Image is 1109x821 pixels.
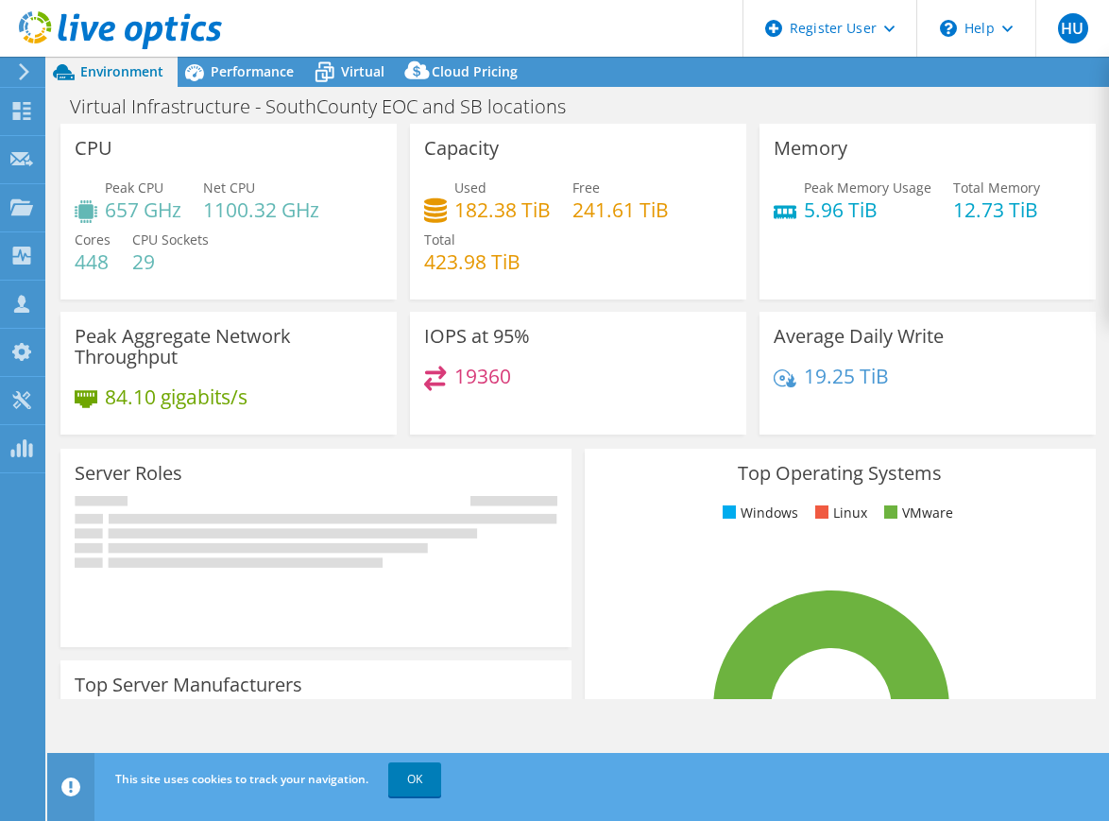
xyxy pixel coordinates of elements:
span: Cloud Pricing [432,62,518,80]
li: Windows [718,503,798,523]
h4: 84.10 gigabits/s [105,386,247,407]
span: Total [424,231,455,248]
span: This site uses cookies to track your navigation. [115,771,368,787]
h4: 182.38 TiB [454,199,551,220]
h4: 5.96 TiB [804,199,931,220]
span: Total Memory [953,179,1040,197]
span: Peak Memory Usage [804,179,931,197]
span: Free [572,179,600,197]
h3: Top Operating Systems [599,463,1082,484]
h4: 12.73 TiB [953,199,1040,220]
svg: \n [940,20,957,37]
h3: Memory [774,138,847,159]
h3: Top Server Manufacturers [75,675,302,695]
span: Net CPU [203,179,255,197]
h3: Server Roles [75,463,182,484]
span: Virtual [341,62,384,80]
h3: IOPS at 95% [424,326,530,347]
li: VMware [879,503,953,523]
h4: 448 [75,251,111,272]
h3: Peak Aggregate Network Throughput [75,326,383,368]
span: Cores [75,231,111,248]
h4: 423.98 TiB [424,251,520,272]
span: HU [1058,13,1088,43]
h4: 657 GHz [105,199,181,220]
span: Peak CPU [105,179,163,197]
h4: 1100.32 GHz [203,199,319,220]
span: CPU Sockets [132,231,209,248]
h3: Capacity [424,138,499,159]
span: Used [454,179,486,197]
li: Linux [810,503,867,523]
h3: Average Daily Write [774,326,944,347]
h3: CPU [75,138,112,159]
h4: 29 [132,251,209,272]
h4: 19360 [454,366,511,386]
a: OK [388,762,441,796]
h4: 241.61 TiB [572,199,669,220]
span: Environment [80,62,163,80]
h4: 19.25 TiB [804,366,889,386]
h1: Virtual Infrastructure - SouthCounty EOC and SB locations [61,96,595,117]
span: Performance [211,62,294,80]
